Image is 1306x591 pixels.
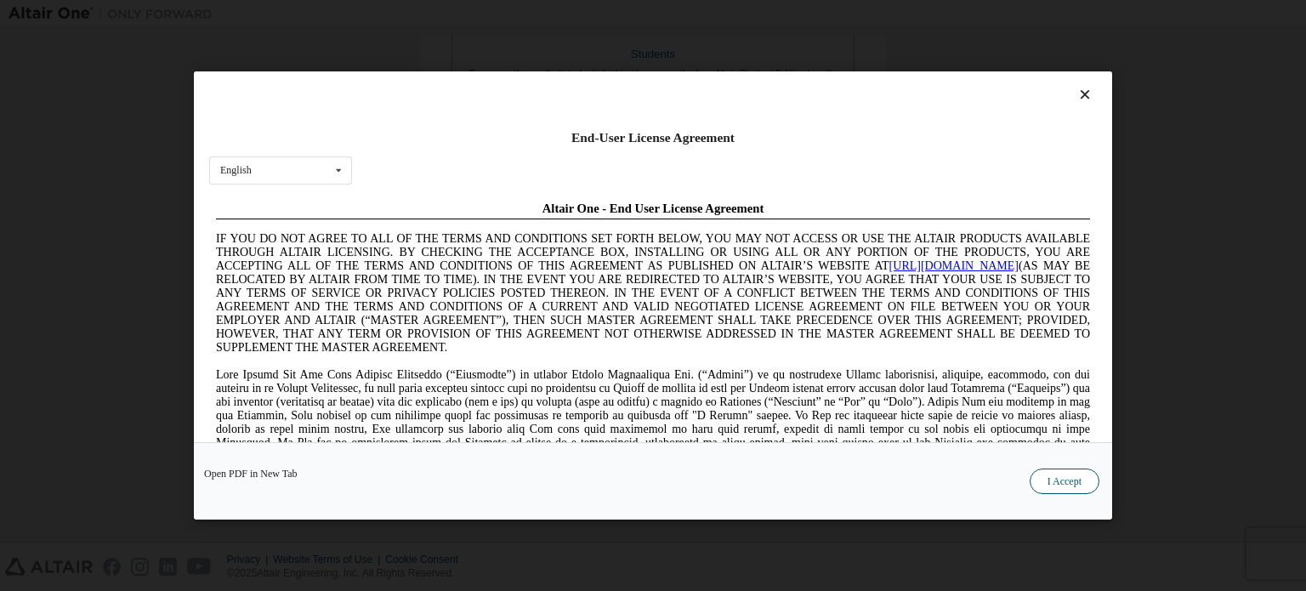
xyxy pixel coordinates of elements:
span: Lore Ipsumd Sit Ame Cons Adipisc Elitseddo (“Eiusmodte”) in utlabor Etdolo Magnaaliqua Eni. (“Adm... [7,173,881,295]
div: English [220,165,252,175]
a: Open PDF in New Tab [204,469,298,479]
span: IF YOU DO NOT AGREE TO ALL OF THE TERMS AND CONDITIONS SET FORTH BELOW, YOU MAY NOT ACCESS OR USE... [7,37,881,159]
span: Altair One - End User License Agreement [333,7,555,20]
a: [URL][DOMAIN_NAME] [680,65,809,77]
button: I Accept [1030,469,1099,494]
div: End-User License Agreement [209,129,1097,146]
